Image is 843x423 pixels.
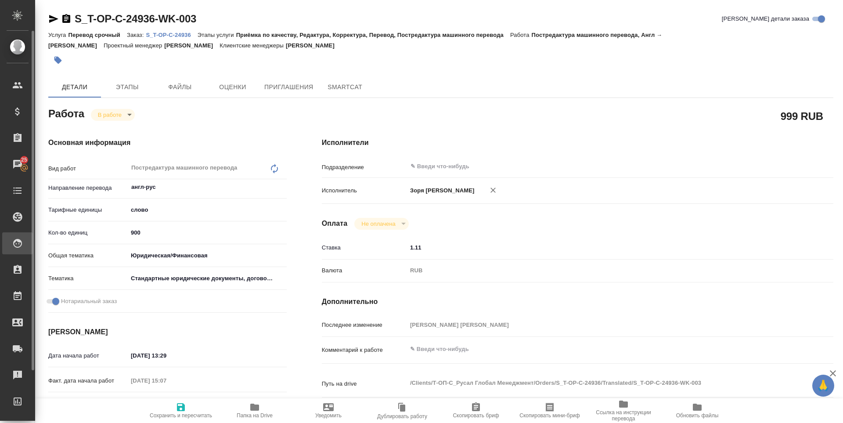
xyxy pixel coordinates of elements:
[236,32,510,38] p: Приёмка по качеству, Редактура, Корректура, Перевод, Постредактура машинного перевода
[722,14,809,23] span: [PERSON_NAME] детали заказа
[407,263,791,278] div: RUB
[128,226,287,239] input: ✎ Введи что-нибудь
[144,398,218,423] button: Сохранить и пересчитать
[48,137,287,148] h4: Основная информация
[322,163,407,172] p: Подразделение
[282,186,284,188] button: Open
[128,349,205,362] input: ✎ Введи что-нибудь
[128,374,205,387] input: Пустое поле
[75,13,196,25] a: S_T-OP-C-24936-WK-003
[48,105,84,121] h2: Работа
[95,111,124,119] button: В работе
[2,153,33,175] a: 25
[410,161,759,172] input: ✎ Введи что-нибудь
[322,266,407,275] p: Валюта
[146,32,197,38] p: S_T-OP-C-24936
[510,32,532,38] p: Работа
[48,184,128,192] p: Направление перевода
[519,412,580,419] span: Скопировать мини-бриф
[365,398,439,423] button: Дублировать работу
[48,376,128,385] p: Факт. дата начала работ
[128,202,287,217] div: слово
[676,412,719,419] span: Обновить файлы
[483,181,503,200] button: Удалить исполнителя
[68,32,127,38] p: Перевод срочный
[322,137,833,148] h4: Исполнители
[164,42,220,49] p: [PERSON_NAME]
[128,397,205,410] input: ✎ Введи что-нибудь
[781,108,823,123] h2: 999 RUB
[322,346,407,354] p: Комментарий к работе
[354,218,408,230] div: В работе
[127,32,146,38] p: Заказ:
[150,412,212,419] span: Сохранить и пересчитать
[48,274,128,283] p: Тематика
[212,82,254,93] span: Оценки
[322,218,348,229] h4: Оплата
[220,42,286,49] p: Клиентские менеджеры
[54,82,96,93] span: Детали
[264,82,313,93] span: Приглашения
[104,42,164,49] p: Проектный менеджер
[377,413,427,419] span: Дублировать работу
[587,398,660,423] button: Ссылка на инструкции перевода
[48,164,128,173] p: Вид работ
[322,186,407,195] p: Исполнитель
[48,251,128,260] p: Общая тематика
[48,327,287,337] h4: [PERSON_NAME]
[48,351,128,360] p: Дата начала работ
[292,398,365,423] button: Уведомить
[359,220,398,228] button: Не оплачена
[407,241,791,254] input: ✎ Введи что-нибудь
[218,398,292,423] button: Папка на Drive
[453,412,499,419] span: Скопировать бриф
[286,42,341,49] p: [PERSON_NAME]
[198,32,236,38] p: Этапы услуги
[48,14,59,24] button: Скопировать ссылку для ЯМессенджера
[513,398,587,423] button: Скопировать мини-бриф
[128,271,287,286] div: Стандартные юридические документы, договоры, уставы
[322,243,407,252] p: Ставка
[128,248,287,263] div: Юридическая/Финансовая
[61,14,72,24] button: Скопировать ссылку
[16,155,32,164] span: 25
[322,321,407,329] p: Последнее изменение
[106,82,148,93] span: Этапы
[786,166,788,167] button: Open
[660,398,734,423] button: Обновить файлы
[48,206,128,214] p: Тарифные единицы
[592,409,655,422] span: Ссылка на инструкции перевода
[407,186,475,195] p: Зоря [PERSON_NAME]
[91,109,135,121] div: В работе
[812,375,834,397] button: 🙏
[159,82,201,93] span: Файлы
[407,318,791,331] input: Пустое поле
[48,228,128,237] p: Кол-во единиц
[439,398,513,423] button: Скопировать бриф
[322,380,407,388] p: Путь на drive
[48,32,68,38] p: Услуга
[61,297,117,306] span: Нотариальный заказ
[237,412,273,419] span: Папка на Drive
[315,412,342,419] span: Уведомить
[407,376,791,390] textarea: /Clients/Т-ОП-С_Русал Глобал Менеджмент/Orders/S_T-OP-C-24936/Translated/S_T-OP-C-24936-WK-003
[324,82,366,93] span: SmartCat
[816,376,831,395] span: 🙏
[322,296,833,307] h4: Дополнительно
[48,51,68,70] button: Добавить тэг
[146,31,197,38] a: S_T-OP-C-24936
